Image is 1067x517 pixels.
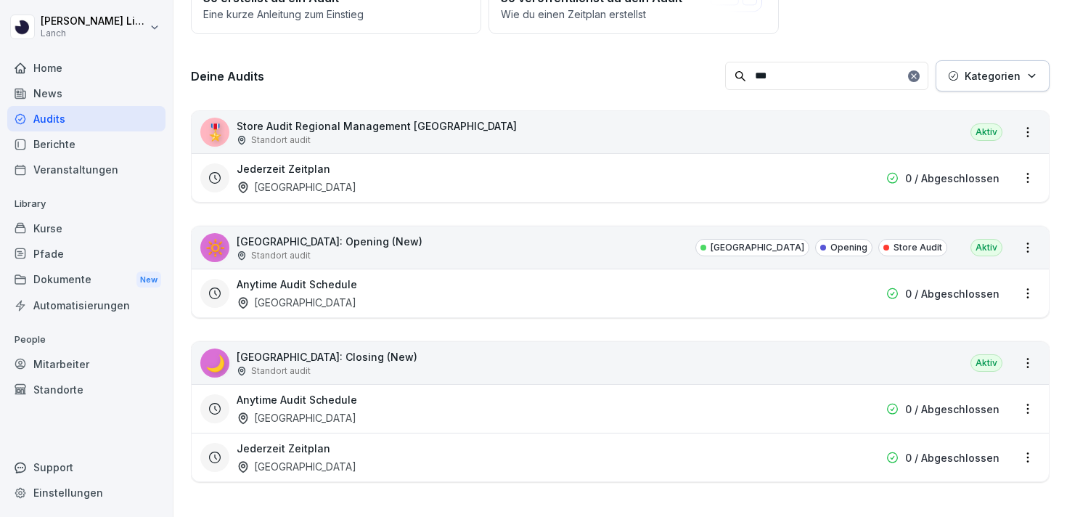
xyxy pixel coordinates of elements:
p: [PERSON_NAME] Liebhold [41,15,147,28]
a: Home [7,55,165,81]
p: Opening [830,241,867,254]
p: [GEOGRAPHIC_DATA] [711,241,804,254]
a: Mitarbeiter [7,351,165,377]
p: [GEOGRAPHIC_DATA]: Opening (New) [237,234,422,249]
p: Store Audit Regional Management [GEOGRAPHIC_DATA] [237,118,517,134]
a: Audits [7,106,165,131]
div: [GEOGRAPHIC_DATA] [237,459,356,474]
p: [GEOGRAPHIC_DATA]: Closing (New) [237,349,417,365]
a: Automatisierungen [7,293,165,318]
a: Einstellungen [7,480,165,505]
p: 0 / Abgeschlossen [905,402,999,417]
p: Eine kurze Anleitung zum Einstieg [203,7,469,22]
a: Kurse [7,216,165,241]
div: Aktiv [970,123,1002,141]
div: [GEOGRAPHIC_DATA] [237,179,356,195]
a: News [7,81,165,106]
p: Store Audit [894,241,942,254]
a: Veranstaltungen [7,157,165,182]
p: Kategorien [965,68,1021,84]
div: Aktiv [970,354,1002,372]
div: Dokumente [7,266,165,293]
p: People [7,328,165,351]
div: New [136,272,161,288]
div: 🌙 [200,349,229,378]
a: Pfade [7,241,165,266]
p: 0 / Abgeschlossen [905,171,999,186]
div: Aktiv [970,239,1002,256]
p: 0 / Abgeschlossen [905,286,999,301]
p: Library [7,192,165,216]
p: 0 / Abgeschlossen [905,450,999,465]
p: Lanch [41,28,147,38]
p: Wie du einen Zeitplan erstellst [501,7,766,22]
div: Support [7,455,165,480]
button: Kategorien [936,60,1050,91]
p: Standort audit [251,249,311,262]
p: Standort audit [251,134,311,147]
div: 🎖️ [200,118,229,147]
h3: Anytime Audit Schedule [237,392,357,407]
div: [GEOGRAPHIC_DATA] [237,410,356,426]
h3: Jederzeit Zeitplan [237,441,330,456]
p: Standort audit [251,365,311,378]
a: Berichte [7,131,165,157]
div: 🔆 [200,233,229,262]
h3: Deine Audits [191,68,718,84]
a: DokumenteNew [7,266,165,293]
h3: Jederzeit Zeitplan [237,161,330,176]
h3: Anytime Audit Schedule [237,277,357,292]
div: [GEOGRAPHIC_DATA] [237,295,356,310]
a: Standorte [7,377,165,402]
